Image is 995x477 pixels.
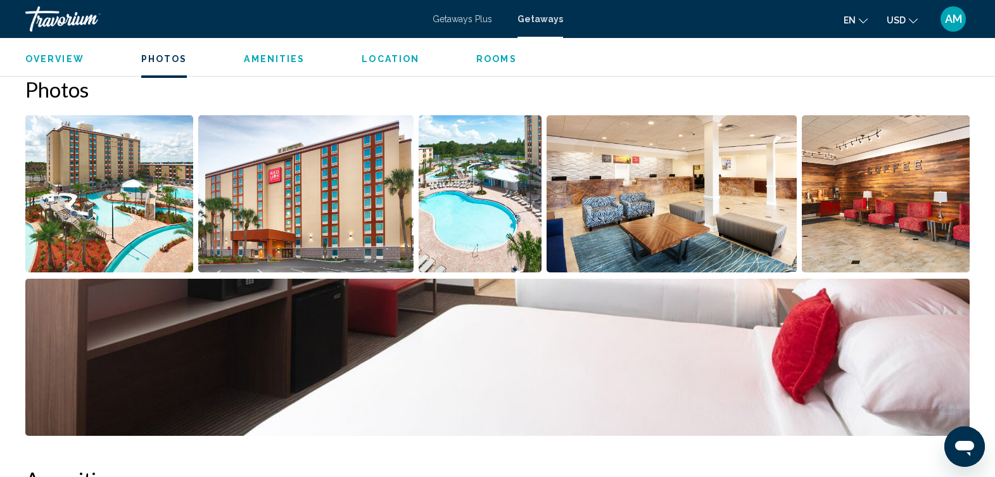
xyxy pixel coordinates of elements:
[362,54,419,64] span: Location
[802,115,970,273] button: Open full-screen image slider
[476,53,517,65] button: Rooms
[25,53,84,65] button: Overview
[844,15,856,25] span: en
[25,278,970,436] button: Open full-screen image slider
[887,11,918,29] button: Change currency
[25,6,420,32] a: Travorium
[517,14,563,24] a: Getaways
[419,115,542,273] button: Open full-screen image slider
[141,54,187,64] span: Photos
[25,77,970,102] h2: Photos
[433,14,492,24] a: Getaways Plus
[476,54,517,64] span: Rooms
[844,11,868,29] button: Change language
[945,13,962,25] span: AM
[937,6,970,32] button: User Menu
[25,54,84,64] span: Overview
[244,53,305,65] button: Amenities
[944,426,985,467] iframe: Button to launch messaging window
[362,53,419,65] button: Location
[25,115,193,273] button: Open full-screen image slider
[141,53,187,65] button: Photos
[244,54,305,64] span: Amenities
[198,115,414,273] button: Open full-screen image slider
[547,115,797,273] button: Open full-screen image slider
[887,15,906,25] span: USD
